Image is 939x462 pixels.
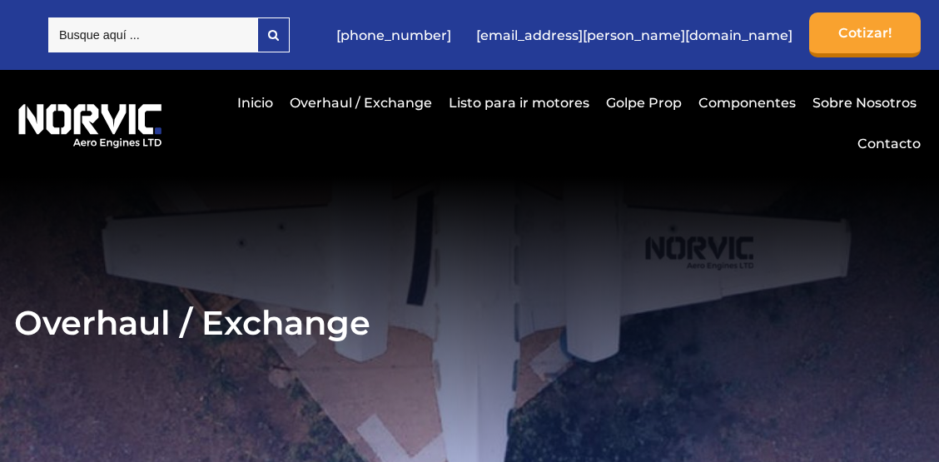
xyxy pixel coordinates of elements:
[808,82,921,123] a: Sobre Nosotros
[233,82,277,123] a: Inicio
[809,12,921,57] a: Cotizar!
[468,15,801,56] a: [EMAIL_ADDRESS][PERSON_NAME][DOMAIN_NAME]
[14,97,166,148] img: Logotipo de Norvic Aero Engines
[694,82,800,123] a: Componentes
[286,82,436,123] a: Overhaul / Exchange
[602,82,686,123] a: Golpe Prop
[445,82,594,123] a: Listo para ir motores
[14,302,925,343] h2: Overhaul / Exchange
[48,17,257,52] input: Busque aquí ...
[853,123,921,164] a: Contacto
[328,15,460,56] a: [PHONE_NUMBER]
